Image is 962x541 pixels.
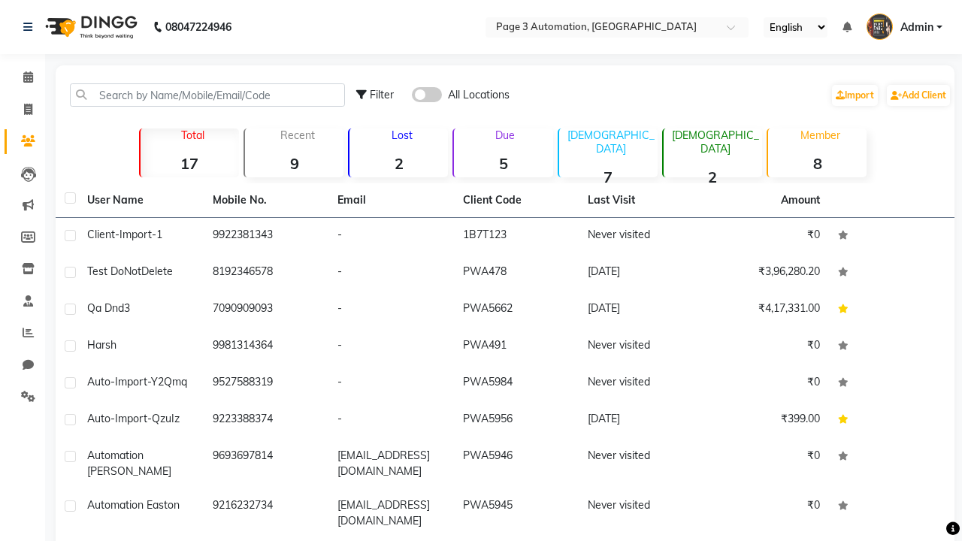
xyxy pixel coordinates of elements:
[328,488,454,538] td: [EMAIL_ADDRESS][DOMAIN_NAME]
[887,85,950,106] a: Add Client
[774,128,867,142] p: Member
[704,402,830,439] td: ₹399.00
[454,292,579,328] td: PWA5662
[328,402,454,439] td: -
[87,375,187,388] span: Auto-Import-Y2Qmq
[454,154,552,173] strong: 5
[704,439,830,488] td: ₹0
[454,255,579,292] td: PWA478
[328,183,454,218] th: Email
[579,292,704,328] td: [DATE]
[87,449,171,478] span: Automation [PERSON_NAME]
[370,88,394,101] span: Filter
[204,328,329,365] td: 9981314364
[251,128,343,142] p: Recent
[457,128,552,142] p: Due
[87,228,162,241] span: Client-Import-1
[204,488,329,538] td: 9216232734
[704,365,830,402] td: ₹0
[87,264,173,278] span: Test DoNotDelete
[664,168,762,186] strong: 2
[559,168,658,186] strong: 7
[579,183,704,218] th: Last Visit
[454,218,579,255] td: 1B7T123
[454,183,579,218] th: Client Code
[579,328,704,365] td: Never visited
[355,128,448,142] p: Lost
[245,154,343,173] strong: 9
[579,218,704,255] td: Never visited
[87,338,116,352] span: Harsh
[328,439,454,488] td: [EMAIL_ADDRESS][DOMAIN_NAME]
[900,20,933,35] span: Admin
[579,365,704,402] td: Never visited
[204,402,329,439] td: 9223388374
[454,402,579,439] td: PWA5956
[87,412,180,425] span: Auto-Import-QzuIz
[328,255,454,292] td: -
[70,83,345,107] input: Search by Name/Mobile/Email/Code
[328,365,454,402] td: -
[704,488,830,538] td: ₹0
[772,183,829,217] th: Amount
[349,154,448,173] strong: 2
[38,6,141,48] img: logo
[147,128,239,142] p: Total
[328,328,454,365] td: -
[832,85,878,106] a: Import
[579,402,704,439] td: [DATE]
[204,218,329,255] td: 9922381343
[204,255,329,292] td: 8192346578
[579,488,704,538] td: Never visited
[141,154,239,173] strong: 17
[704,218,830,255] td: ₹0
[565,128,658,156] p: [DEMOGRAPHIC_DATA]
[867,14,893,40] img: Admin
[579,439,704,488] td: Never visited
[704,328,830,365] td: ₹0
[454,365,579,402] td: PWA5984
[328,292,454,328] td: -
[454,488,579,538] td: PWA5945
[165,6,231,48] b: 08047224946
[78,183,204,218] th: User Name
[204,439,329,488] td: 9693697814
[579,255,704,292] td: [DATE]
[204,183,329,218] th: Mobile No.
[454,439,579,488] td: PWA5946
[704,255,830,292] td: ₹3,96,280.20
[768,154,867,173] strong: 8
[328,218,454,255] td: -
[448,87,510,103] span: All Locations
[87,498,180,512] span: Automation Easton
[704,292,830,328] td: ₹4,17,331.00
[670,128,762,156] p: [DEMOGRAPHIC_DATA]
[204,292,329,328] td: 7090909093
[454,328,579,365] td: PWA491
[204,365,329,402] td: 9527588319
[87,301,130,315] span: Qa Dnd3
